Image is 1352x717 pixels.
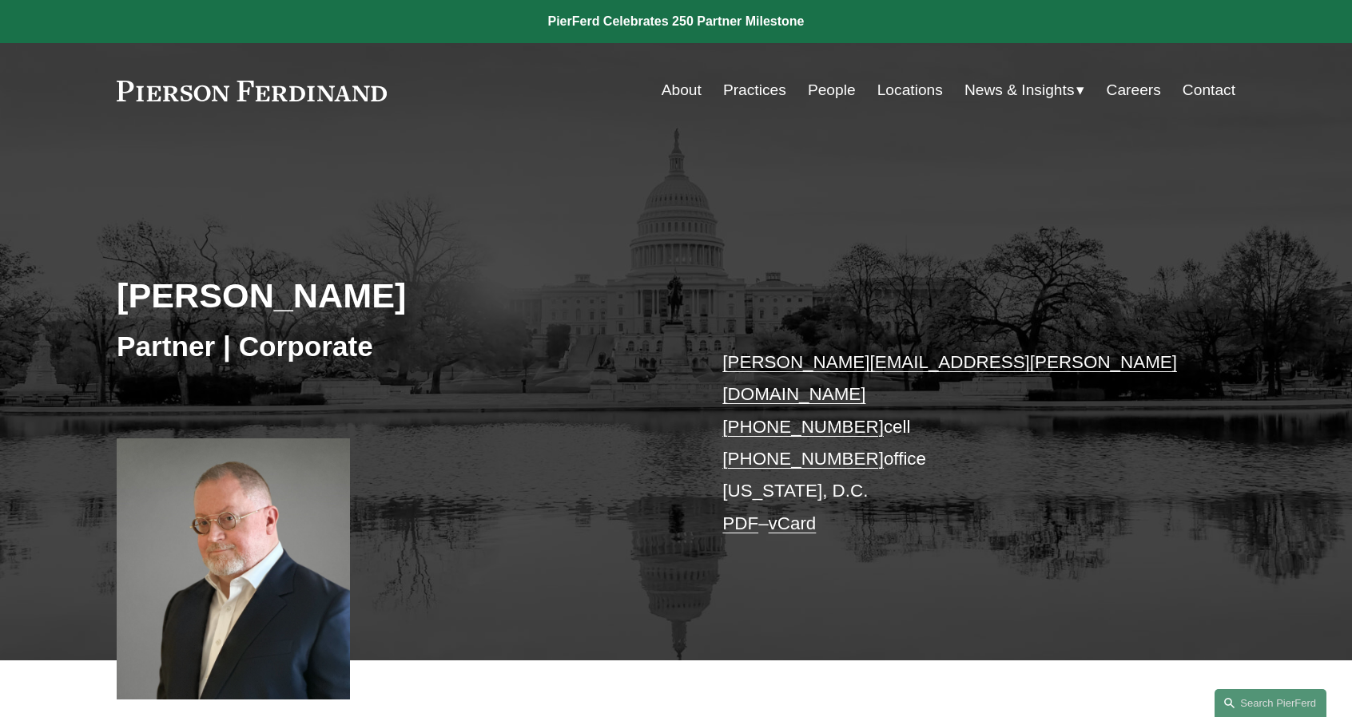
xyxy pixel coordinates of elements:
[1183,75,1235,105] a: Contact
[964,77,1075,105] span: News & Insights
[662,75,702,105] a: About
[1215,689,1326,717] a: Search this site
[722,449,884,469] a: [PHONE_NUMBER]
[722,352,1177,404] a: [PERSON_NAME][EMAIL_ADDRESS][PERSON_NAME][DOMAIN_NAME]
[722,417,884,437] a: [PHONE_NUMBER]
[1107,75,1161,105] a: Careers
[877,75,943,105] a: Locations
[769,513,817,533] a: vCard
[808,75,856,105] a: People
[117,329,676,364] h3: Partner | Corporate
[722,513,758,533] a: PDF
[722,347,1188,540] p: cell office [US_STATE], D.C. –
[117,275,676,316] h2: [PERSON_NAME]
[964,75,1085,105] a: folder dropdown
[723,75,786,105] a: Practices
